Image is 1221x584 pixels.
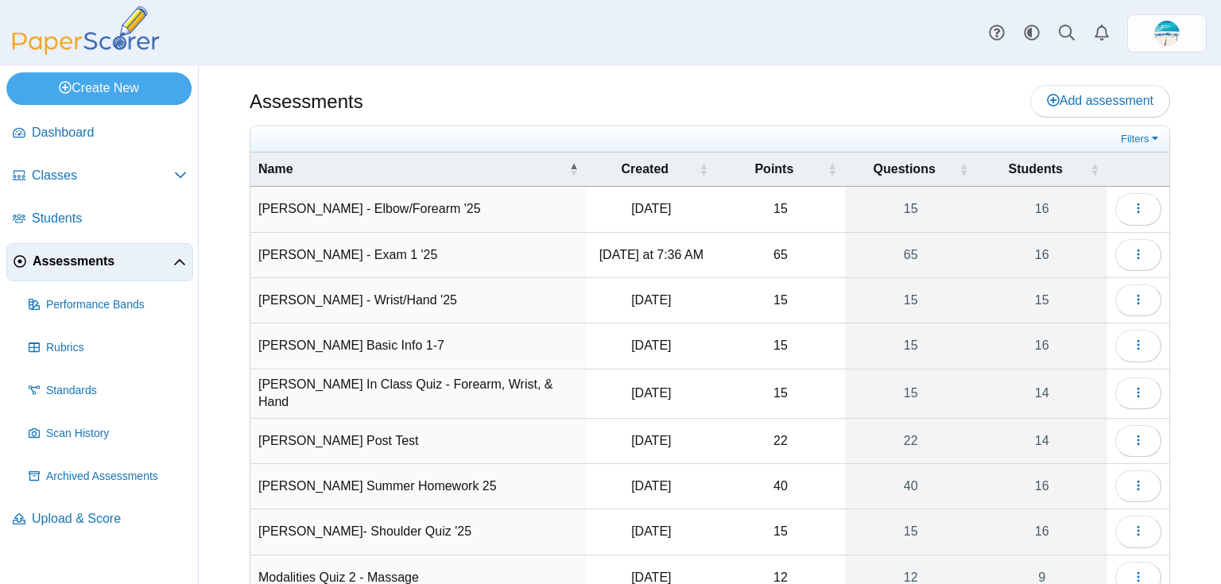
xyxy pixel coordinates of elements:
[32,167,174,184] span: Classes
[1154,21,1180,46] span: Chrissy Greenberg
[46,297,187,313] span: Performance Bands
[977,369,1107,418] a: 14
[569,161,579,177] span: Name : Activate to invert sorting
[6,114,193,153] a: Dashboard
[631,338,671,352] time: Sep 5, 2025 at 12:31 PM
[250,509,587,555] td: [PERSON_NAME]- Shoulder Quiz '25
[845,419,977,463] a: 22
[6,157,193,195] a: Classes
[845,509,977,554] a: 15
[845,278,977,323] a: 15
[845,323,977,368] a: 15
[33,253,173,270] span: Assessments
[716,464,845,509] td: 40
[631,434,671,447] time: Dec 4, 2024 at 7:23 AM
[22,286,193,324] a: Performance Bands
[631,386,671,400] time: Sep 25, 2024 at 8:48 AM
[716,369,845,419] td: 15
[631,293,671,307] time: Sep 29, 2025 at 8:19 AM
[250,419,587,464] td: [PERSON_NAME] Post Test
[250,464,587,509] td: [PERSON_NAME] Summer Homework 25
[250,323,587,369] td: [PERSON_NAME] Basic Info 1-7
[977,419,1107,463] a: 14
[631,524,671,538] time: Sep 17, 2025 at 7:34 AM
[46,469,187,485] span: Archived Assessments
[32,124,187,141] span: Dashboard
[716,509,845,555] td: 15
[32,510,187,528] span: Upload & Score
[22,372,193,410] a: Standards
[1084,16,1119,51] a: Alerts
[977,323,1107,368] a: 16
[46,383,187,399] span: Standards
[22,329,193,367] a: Rubrics
[716,323,845,369] td: 15
[1090,161,1099,177] span: Students : Activate to sort
[845,464,977,509] a: 40
[716,419,845,464] td: 22
[22,458,193,496] a: Archived Assessments
[250,278,587,323] td: [PERSON_NAME] - Wrist/Hand '25
[1030,85,1170,117] a: Add assessment
[599,248,704,261] time: Oct 6, 2025 at 7:36 AM
[977,278,1107,323] a: 15
[6,243,193,281] a: Assessments
[853,161,956,178] span: Questions
[631,570,671,584] time: Feb 19, 2025 at 7:14 AM
[6,6,165,55] img: PaperScorer
[716,233,845,278] td: 65
[631,202,671,215] time: Sep 24, 2025 at 7:40 AM
[250,233,587,278] td: [PERSON_NAME] - Exam 1 '25
[46,426,187,442] span: Scan History
[32,210,187,227] span: Students
[716,187,845,232] td: 15
[977,233,1107,277] a: 16
[977,464,1107,509] a: 16
[845,369,977,418] a: 15
[250,369,587,419] td: [PERSON_NAME] In Class Quiz - Forearm, Wrist, & Hand
[1047,94,1153,107] span: Add assessment
[595,161,696,178] span: Created
[845,187,977,231] a: 15
[716,278,845,323] td: 15
[845,233,977,277] a: 65
[22,415,193,453] a: Scan History
[6,72,192,104] a: Create New
[1127,14,1207,52] a: ps.H1yuw66FtyTk4FxR
[1117,131,1165,147] a: Filters
[828,161,837,177] span: Points : Activate to sort
[258,161,566,178] span: Name
[6,501,193,539] a: Upload & Score
[6,44,165,57] a: PaperScorer
[250,88,363,115] h1: Assessments
[46,340,187,356] span: Rubrics
[977,509,1107,554] a: 16
[1154,21,1180,46] img: ps.H1yuw66FtyTk4FxR
[959,161,969,177] span: Questions : Activate to sort
[250,187,587,232] td: [PERSON_NAME] - Elbow/Forearm '25
[977,187,1107,231] a: 16
[699,161,708,177] span: Created : Activate to sort
[724,161,824,178] span: Points
[631,479,671,493] time: Aug 22, 2025 at 3:21 PM
[985,161,1087,178] span: Students
[6,200,193,238] a: Students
